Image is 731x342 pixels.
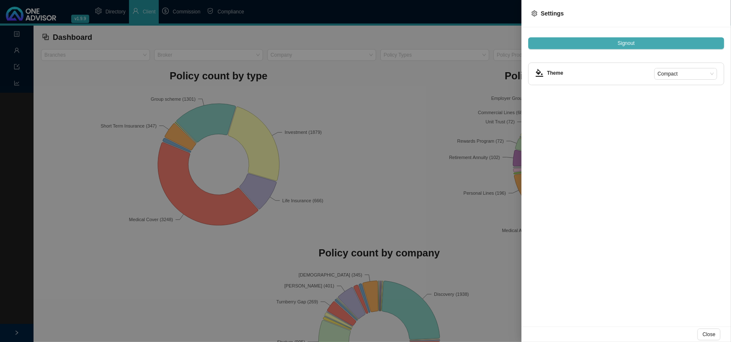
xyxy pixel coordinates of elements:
span: Close [703,330,716,339]
h4: Theme [547,69,654,77]
button: Signout [528,37,724,49]
button: Close [697,329,721,340]
span: setting [532,10,537,16]
span: Signout [618,39,635,47]
span: bg-colors [535,69,544,77]
span: Settings [541,10,564,17]
span: Compact [658,68,714,79]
